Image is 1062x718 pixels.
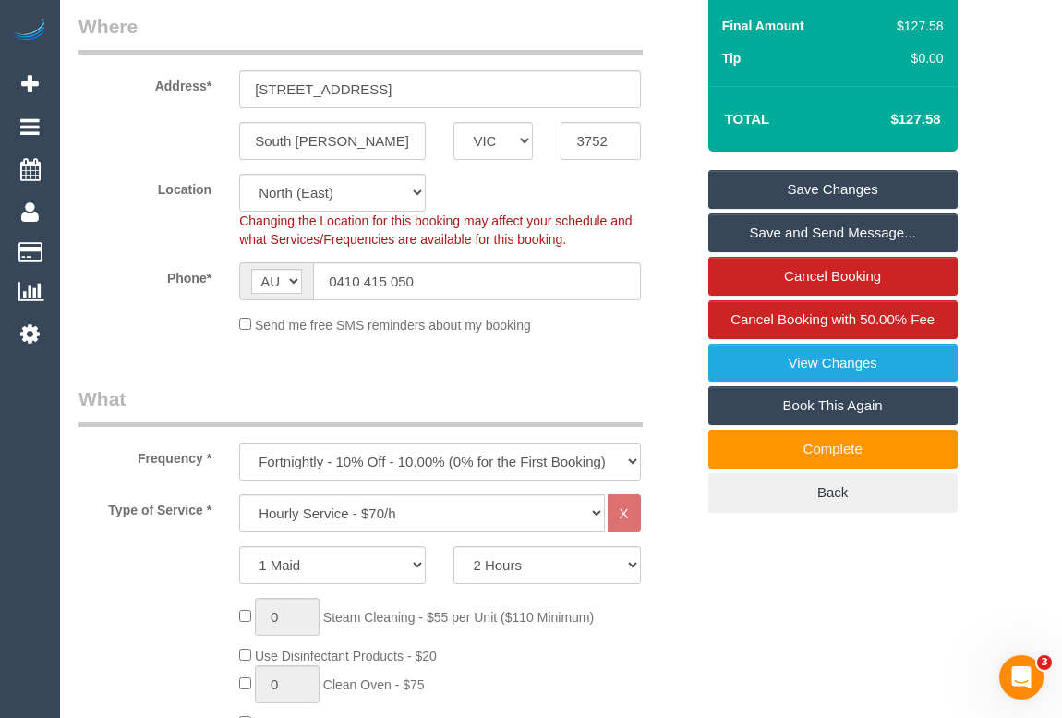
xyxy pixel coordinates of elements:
[708,344,958,383] a: View Changes
[65,443,225,468] label: Frequency *
[708,473,958,512] a: Back
[708,170,958,209] a: Save Changes
[561,122,640,160] input: Post Code*
[255,318,531,333] span: Send me free SMS reminders about my booking
[999,655,1044,700] iframe: Intercom live chat
[323,610,594,625] span: Steam Cleaning - $55 per Unit ($110 Minimum)
[708,257,958,296] a: Cancel Booking
[722,49,742,67] label: Tip
[730,311,935,327] span: Cancel Booking with 50.00% Fee
[708,300,958,339] a: Cancel Booking with 50.00% Fee
[708,386,958,425] a: Book This Again
[708,213,958,252] a: Save and Send Message...
[835,112,940,128] h4: $127.58
[888,49,944,67] div: $0.00
[78,385,643,427] legend: What
[239,213,632,247] span: Changing the Location for this booking may affect your schedule and what Services/Frequencies are...
[722,17,804,35] label: Final Amount
[239,122,426,160] input: Suburb*
[65,262,225,287] label: Phone*
[65,70,225,95] label: Address*
[725,111,770,127] strong: Total
[11,18,48,44] img: Automaid Logo
[65,174,225,199] label: Location
[888,17,944,35] div: $127.58
[255,649,437,663] span: Use Disinfectant Products - $20
[323,677,425,692] span: Clean Oven - $75
[78,13,643,55] legend: Where
[313,262,640,300] input: Phone*
[708,430,958,469] a: Complete
[1037,655,1052,670] span: 3
[65,494,225,519] label: Type of Service *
